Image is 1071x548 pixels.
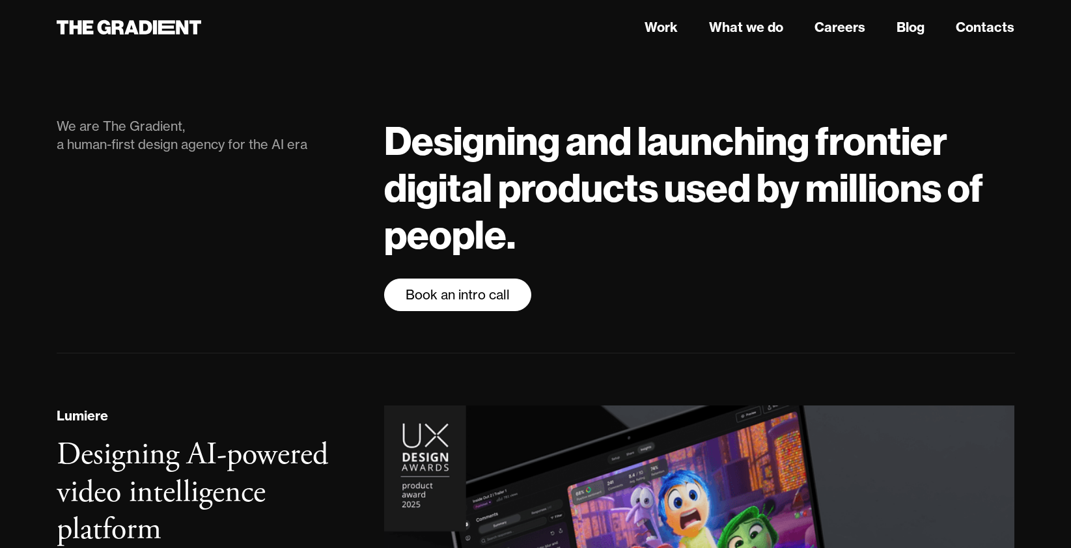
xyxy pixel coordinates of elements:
a: What we do [709,18,783,37]
a: Contacts [956,18,1014,37]
div: We are The Gradient, a human-first design agency for the AI era [57,117,359,154]
a: Blog [897,18,925,37]
div: Lumiere [57,406,108,426]
a: Careers [814,18,865,37]
a: Book an intro call [384,279,531,311]
h1: Designing and launching frontier digital products used by millions of people. [384,117,1014,258]
a: Work [645,18,678,37]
